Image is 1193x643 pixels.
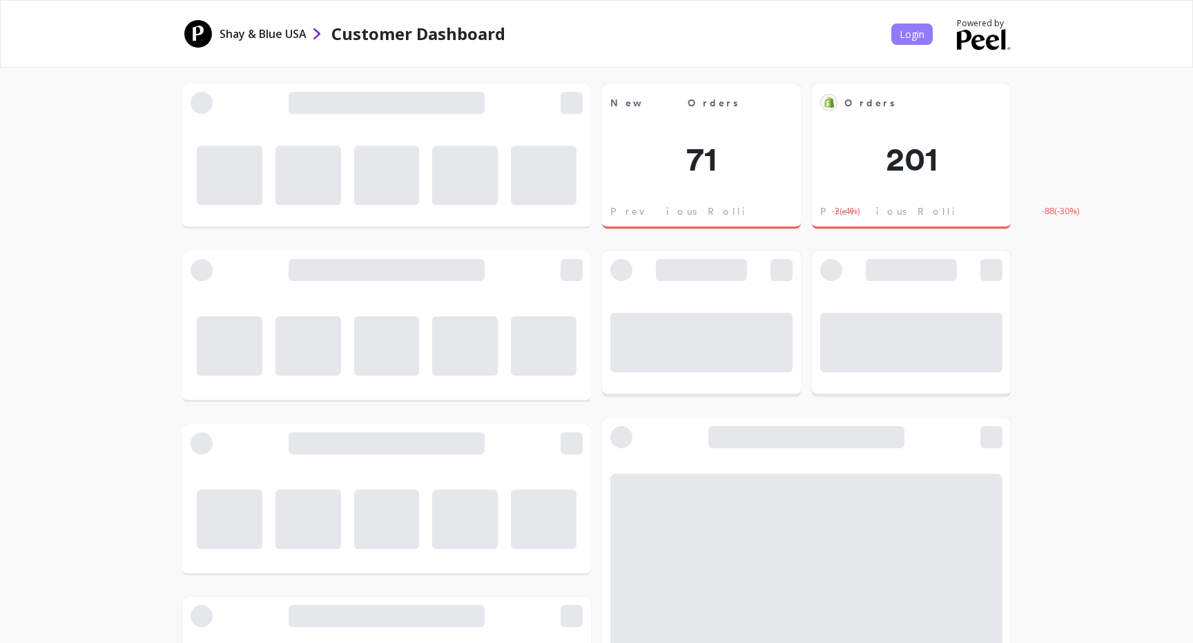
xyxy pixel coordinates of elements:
span: -88 ( -30% ) [1042,204,1079,218]
span: New Orders [610,93,748,113]
span: -3 ( -4% ) [832,204,860,218]
span: 71 [602,142,801,175]
span: Previous Rolling 7-day [610,204,832,218]
span: New Orders [610,96,738,111]
img: Team Profile [184,19,213,48]
button: Login [891,23,933,45]
a: Powered by [957,18,1011,50]
span: Login [900,28,924,41]
span: Orders [844,96,895,111]
p: Shay & Blue USA [220,26,307,42]
p: Powered by [957,18,1004,29]
span: 201 [812,142,1011,175]
p: Customer Dashboard [331,23,505,45]
span: Previous Rolling 7-day [820,204,1042,218]
span: Orders [844,93,958,113]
